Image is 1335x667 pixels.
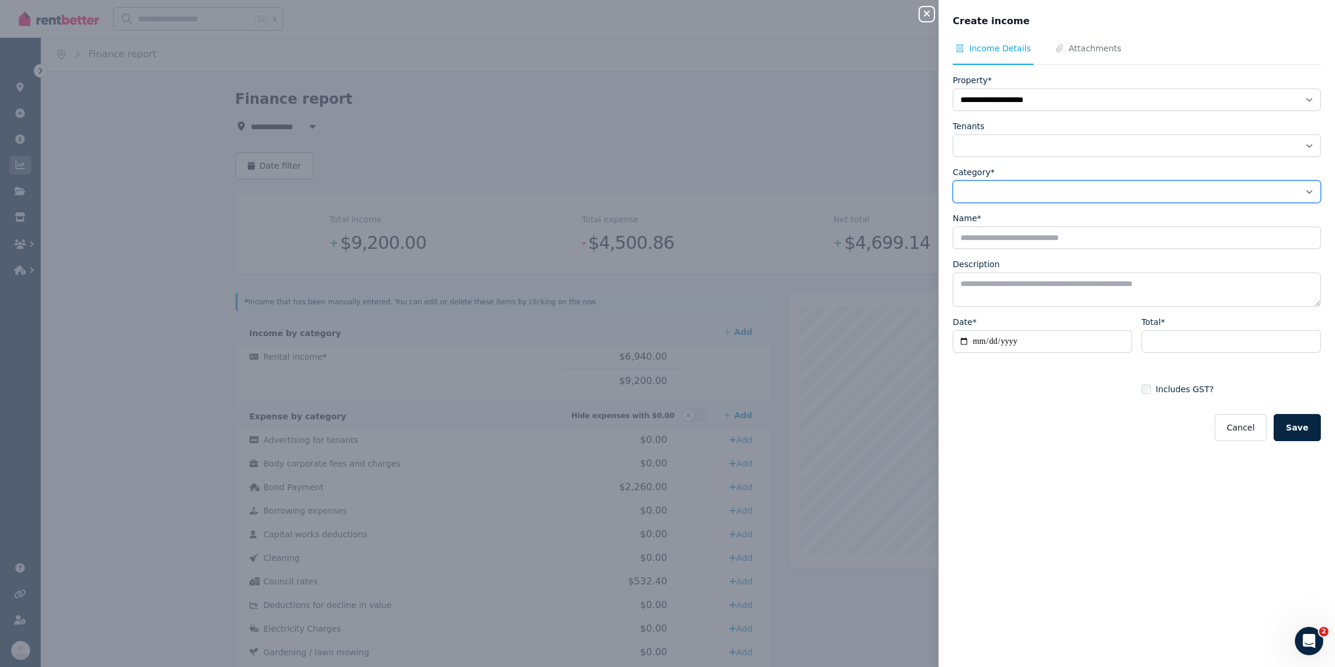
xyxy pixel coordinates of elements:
nav: Tabs [953,42,1321,65]
iframe: Intercom live chat [1295,627,1323,655]
label: Description [953,258,1000,270]
button: Cancel [1215,414,1266,441]
label: Category* [953,166,995,178]
label: Property* [953,74,992,86]
button: Save [1274,414,1321,441]
label: Tenants [953,120,985,132]
label: Date* [953,316,976,328]
span: Attachments [1069,42,1121,54]
span: Income Details [969,42,1031,54]
span: Create income [953,14,1029,28]
label: Total* [1142,316,1165,328]
span: Includes GST? [1156,383,1213,395]
label: Name* [953,212,981,224]
input: Includes GST? [1142,385,1151,394]
span: 2 [1319,627,1329,636]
